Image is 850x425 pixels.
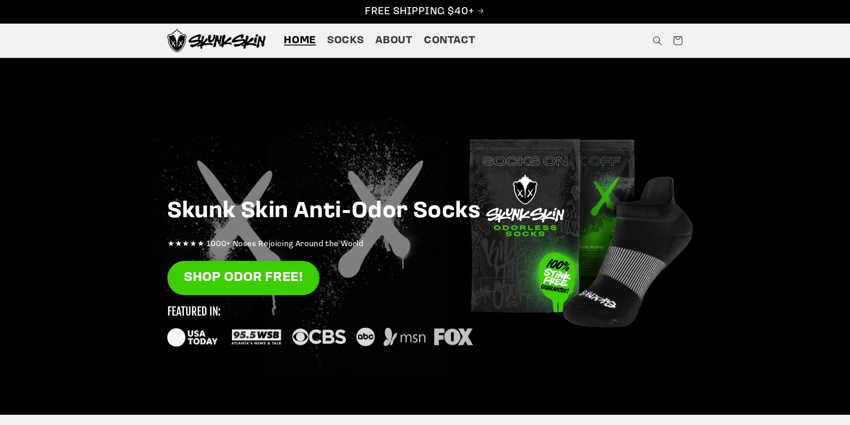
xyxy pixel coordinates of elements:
[167,29,265,52] img: Skunk Skin Anti-Odor Socks.
[424,34,475,48] span: Contact
[375,34,413,48] span: About
[167,306,473,347] img: new_featured_logos_1_small.svg
[369,28,418,53] a: About
[9,5,841,19] p: FREE SHIPPING $40+
[167,261,319,295] a: SHOP ODOR FREE!
[647,30,668,51] summary: Search
[418,28,481,53] a: Contact
[327,34,364,48] span: Socks
[322,28,369,53] a: Socks
[284,34,316,48] span: Home
[167,238,683,252] p: ★★★★★ 1000+ Noses Rejoicing Around the World
[278,28,322,53] a: Home
[167,200,481,223] strong: Skunk Skin Anti-Odor Socks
